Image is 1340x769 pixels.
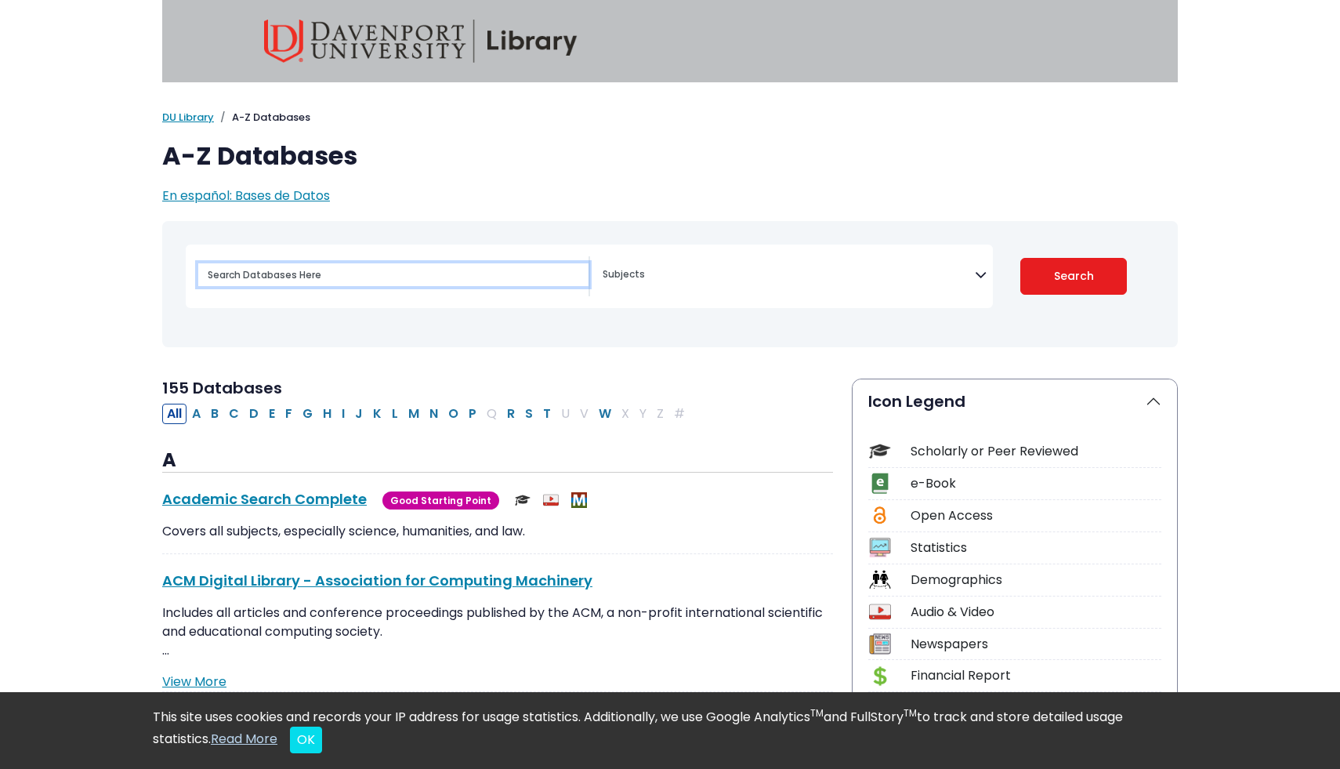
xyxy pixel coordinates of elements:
div: Financial Report [911,666,1161,685]
button: Filter Results C [224,404,244,424]
button: Submit for Search Results [1020,258,1128,295]
button: Filter Results P [464,404,481,424]
nav: breadcrumb [162,110,1178,125]
button: Filter Results H [318,404,336,424]
a: DU Library [162,110,214,125]
button: Filter Results A [187,404,205,424]
div: Open Access [911,506,1161,525]
button: Filter Results I [337,404,349,424]
img: Scholarly or Peer Reviewed [515,492,531,508]
button: Filter Results O [444,404,463,424]
button: Filter Results D [244,404,263,424]
div: Audio & Video [911,603,1161,622]
button: Filter Results W [594,404,616,424]
span: 155 Databases [162,377,282,399]
button: Filter Results B [206,404,223,424]
li: A-Z Databases [214,110,310,125]
button: All [162,404,187,424]
span: Good Starting Point [382,492,499,510]
img: Icon Newspapers [869,633,890,655]
input: Search database by title or keyword [198,263,589,286]
button: Filter Results N [425,404,443,424]
p: Covers all subjects, especially science, humanities, and law. [162,522,833,541]
button: Close [290,727,322,753]
button: Filter Results L [387,404,403,424]
img: Icon Financial Report [869,666,890,687]
button: Icon Legend [853,379,1177,423]
button: Filter Results R [502,404,520,424]
a: ACM Digital Library - Association for Computing Machinery [162,571,592,590]
img: Icon Statistics [869,537,890,558]
div: Demographics [911,571,1161,589]
img: Icon Demographics [869,569,890,590]
img: Icon Open Access [870,505,889,526]
button: Filter Results J [350,404,368,424]
nav: Search filters [162,221,1178,347]
sup: TM [904,706,917,720]
div: Statistics [911,539,1161,557]
h3: A [162,449,833,473]
div: Scholarly or Peer Reviewed [911,442,1161,461]
a: View More [162,673,226,691]
div: This site uses cookies and records your IP address for usage statistics. Additionally, we use Goo... [153,708,1187,753]
div: Newspapers [911,635,1161,654]
button: Filter Results S [520,404,538,424]
a: Academic Search Complete [162,489,367,509]
img: Icon e-Book [869,473,890,494]
a: En español: Bases de Datos [162,187,330,205]
img: Icon Audio & Video [869,601,890,622]
img: Audio & Video [543,492,559,508]
button: Filter Results F [281,404,297,424]
h1: A-Z Databases [162,141,1178,171]
a: Read More [211,730,277,748]
button: Filter Results K [368,404,386,424]
img: Icon Scholarly or Peer Reviewed [869,441,890,462]
div: Alpha-list to filter by first letter of database name [162,404,691,422]
p: Includes all articles and conference proceedings published by the ACM, a non-profit international... [162,604,833,660]
button: Filter Results T [538,404,556,424]
textarea: Search [603,270,975,282]
div: e-Book [911,474,1161,493]
button: Filter Results E [264,404,280,424]
img: MeL (Michigan electronic Library) [571,492,587,508]
button: Filter Results G [298,404,317,424]
img: Davenport University Library [264,20,578,63]
sup: TM [810,706,824,720]
button: Filter Results M [404,404,424,424]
